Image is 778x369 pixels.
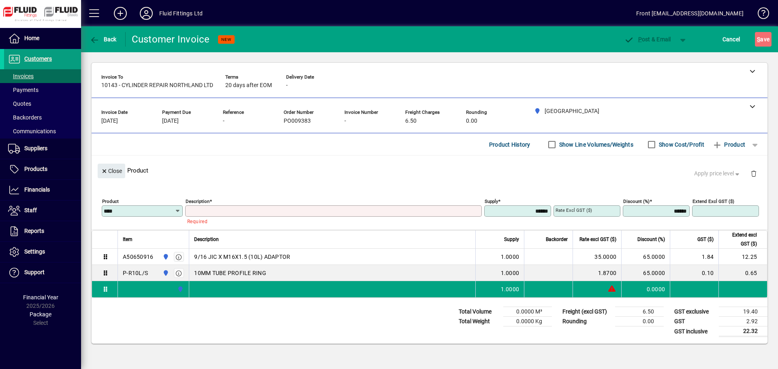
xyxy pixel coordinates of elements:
span: 1.0000 [501,269,519,277]
span: 10143 - CYLINDER REPAIR NORTHLAND LTD [101,82,213,89]
span: Apply price level [694,169,741,178]
mat-label: Extend excl GST ($) [693,198,734,204]
td: 0.10 [670,265,718,281]
td: 0.0000 M³ [503,307,552,317]
button: Post & Email [620,32,675,47]
label: Show Cost/Profit [657,141,704,149]
button: Save [755,32,772,47]
span: Home [24,35,39,41]
div: Customer Invoice [132,33,210,46]
a: Financials [4,180,81,200]
span: Back [90,36,117,43]
span: Rate excl GST ($) [579,235,616,244]
div: P-R10L/S [123,269,148,277]
span: AUCKLAND [160,252,170,261]
a: Staff [4,200,81,221]
span: Suppliers [24,145,47,151]
div: Front [EMAIL_ADDRESS][DOMAIN_NAME] [636,7,744,20]
span: [DATE] [162,118,179,124]
span: Description [194,235,219,244]
button: Add [107,6,133,21]
span: 10MM TUBE PROFILE RING [194,269,266,277]
a: Knowledge Base [752,2,768,28]
app-page-header-button: Back [81,32,126,47]
span: Product History [489,138,530,151]
span: Invoices [8,73,34,79]
span: Products [24,166,47,172]
div: Fluid Fittings Ltd [159,7,203,20]
span: GST ($) [697,235,714,244]
span: 0.00 [466,118,477,124]
button: Delete [744,164,763,183]
td: 0.00 [615,317,664,326]
span: P [638,36,642,43]
a: Quotes [4,97,81,111]
a: Backorders [4,111,81,124]
span: - [344,118,346,124]
span: Backorders [8,114,42,121]
span: Backorder [546,235,568,244]
mat-label: Supply [485,198,498,204]
td: Total Volume [455,307,503,317]
button: Cancel [720,32,742,47]
a: Home [4,28,81,49]
span: 9/16 JIC X M16X1.5 (10L) ADAPTOR [194,253,290,261]
span: S [757,36,760,43]
mat-label: Discount (%) [623,198,650,204]
div: 1.8700 [578,269,616,277]
span: Staff [24,207,37,213]
button: Apply price level [691,166,744,181]
span: Package [30,311,51,318]
span: [DATE] [101,118,118,124]
a: Reports [4,221,81,241]
td: 0.0000 Kg [503,317,552,326]
mat-error: Required [187,217,475,225]
div: A50650916 [123,253,153,261]
span: ave [757,33,769,46]
a: Payments [4,83,81,97]
span: 20 days after EOM [225,82,272,89]
td: 2.92 [719,317,767,326]
span: 1.0000 [501,285,519,293]
td: 19.40 [719,307,767,317]
button: Product History [486,137,534,152]
label: Show Line Volumes/Weights [558,141,633,149]
td: GST [670,317,719,326]
span: Financial Year [23,294,58,301]
span: 1.0000 [501,253,519,261]
span: Support [24,269,45,275]
span: Supply [504,235,519,244]
td: GST inclusive [670,326,719,337]
a: Support [4,262,81,283]
span: AUCKLAND [175,285,184,294]
button: Profile [133,6,159,21]
mat-label: Rate excl GST ($) [556,207,592,213]
span: Customers [24,55,52,62]
span: Financials [24,186,50,193]
app-page-header-button: Delete [744,170,763,177]
td: 65.0000 [621,249,670,265]
span: Cancel [722,33,740,46]
td: 12.25 [718,249,767,265]
td: Total Weight [455,317,503,326]
td: 0.0000 [621,281,670,297]
span: Reports [24,228,44,234]
span: Payments [8,87,38,93]
mat-label: Product [102,198,119,204]
td: 0.65 [718,265,767,281]
span: 6.50 [405,118,417,124]
td: 1.84 [670,249,718,265]
td: GST exclusive [670,307,719,317]
span: - [223,118,224,124]
a: Settings [4,242,81,262]
button: Close [98,164,125,178]
div: 35.0000 [578,253,616,261]
span: NEW [221,37,231,42]
span: ost & Email [624,36,671,43]
a: Invoices [4,69,81,83]
td: 65.0000 [621,265,670,281]
app-page-header-button: Close [96,167,127,174]
span: Discount (%) [637,235,665,244]
span: Settings [24,248,45,255]
div: Product [92,156,767,185]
